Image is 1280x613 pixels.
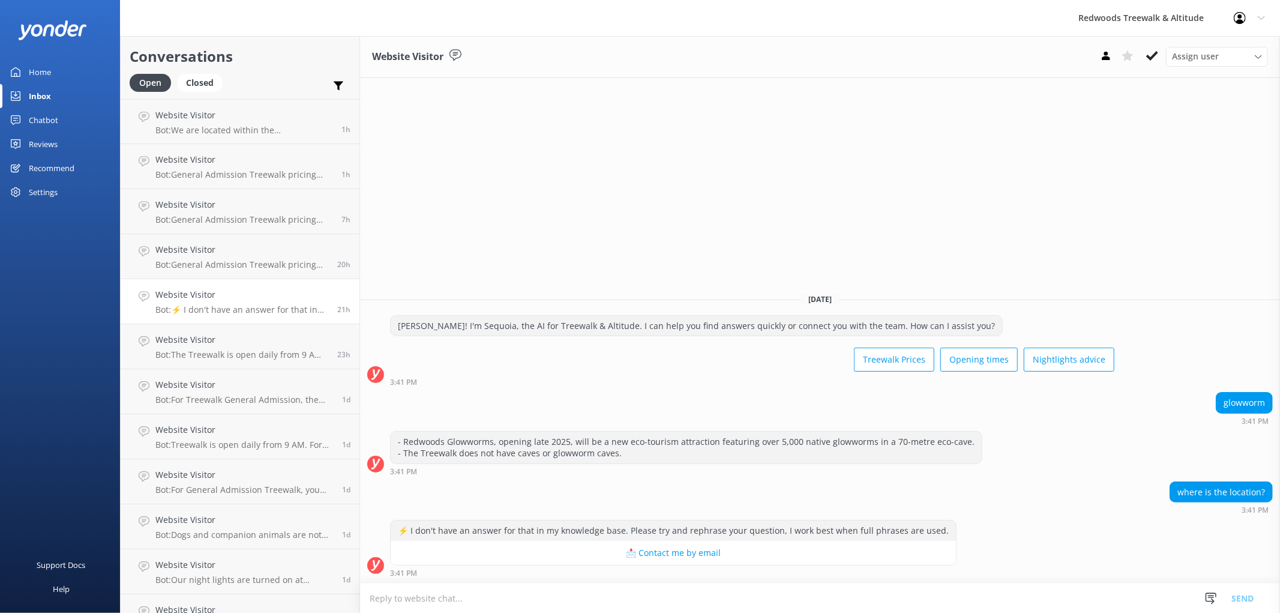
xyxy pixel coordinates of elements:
a: Website VisitorBot:The Treewalk is open daily from 9 AM. For last ticket sold times, please check... [121,324,359,369]
span: Aug 28 2025 11:58am (UTC +12:00) Pacific/Auckland [341,124,350,134]
a: Website VisitorBot:⚡ I don't have an answer for that in my knowledge base. Please try and rephras... [121,279,359,324]
div: Closed [177,74,223,92]
h4: Website Visitor [155,468,333,482]
strong: 3:41 PM [1242,507,1269,514]
h4: Website Visitor [155,423,333,436]
h2: Conversations [130,45,350,68]
span: Aug 26 2025 04:06pm (UTC +12:00) Pacific/Auckland [342,575,350,585]
h4: Website Visitor [155,198,332,211]
div: glowworm [1216,393,1272,413]
h4: Website Visitor [155,513,333,527]
span: Aug 28 2025 11:07am (UTC +12:00) Pacific/Auckland [341,169,350,180]
span: [DATE] [801,294,839,304]
strong: 3:41 PM [390,570,417,577]
p: Bot: General Admission Treewalk pricing starts at $42 for adults (16+ years) and $26 for children... [155,214,332,225]
div: [PERSON_NAME]! I'm Sequoia, the AI for Treewalk & Altitude. I can help you find answers quickly o... [391,316,1002,336]
div: Home [29,60,51,84]
div: where is the location? [1170,482,1272,503]
span: Aug 27 2025 04:22pm (UTC +12:00) Pacific/Auckland [337,259,350,270]
div: Support Docs [37,553,86,577]
p: Bot: Treewalk is open daily from 9 AM. For last ticket sold times, please check our website FAQs ... [155,439,333,450]
p: Bot: Dogs and companion animals are not permitted on the Treewalk or Altitude due to safety conce... [155,530,333,540]
p: Bot: The Treewalk is open daily from 9 AM. For last ticket sold times, please check the website F... [155,349,328,360]
button: Treewalk Prices [854,348,934,372]
h4: Website Visitor [155,243,328,256]
span: Aug 27 2025 02:56am (UTC +12:00) Pacific/Auckland [342,485,350,495]
div: Help [53,577,70,601]
span: Assign user [1172,50,1219,63]
button: Opening times [940,348,1018,372]
div: - Redwoods Glowworms, opening late 2025, will be a new eco-tourism attraction featuring over 5,00... [391,432,982,464]
div: Settings [29,180,58,204]
div: Inbox [29,84,51,108]
h4: Website Visitor [155,109,332,122]
button: 📩 Contact me by email [391,541,956,565]
div: Aug 27 2025 03:41pm (UTC +12:00) Pacific/Auckland [1170,506,1273,514]
a: Website VisitorBot:For Treewalk General Admission, the cost for 2 adults and up to 3 children (5-... [121,369,359,414]
div: Aug 27 2025 03:41pm (UTC +12:00) Pacific/Auckland [1216,417,1273,425]
span: Aug 27 2025 12:35pm (UTC +12:00) Pacific/Auckland [342,394,350,405]
span: Aug 27 2025 03:41pm (UTC +12:00) Pacific/Auckland [337,304,350,315]
a: Website VisitorBot:Treewalk is open daily from 9 AM. For last ticket sold times, please check our... [121,414,359,459]
h4: Website Visitor [155,558,333,572]
h4: Website Visitor [155,153,332,166]
p: Bot: We are located within the [GEOGRAPHIC_DATA], which is 5 km from [GEOGRAPHIC_DATA]. You can r... [155,125,332,136]
strong: 3:41 PM [390,468,417,476]
h4: Website Visitor [155,378,333,391]
a: Website VisitorBot:Our night lights are turned on at sunset, and the night walk starts 20 minutes... [121,549,359,594]
a: Website VisitorBot:General Admission Treewalk pricing starts at $42 for adults (16+ years) and $2... [121,189,359,234]
div: Aug 27 2025 03:41pm (UTC +12:00) Pacific/Auckland [390,378,1114,386]
div: Aug 27 2025 03:41pm (UTC +12:00) Pacific/Auckland [390,467,982,476]
h4: Website Visitor [155,333,328,346]
div: Open [130,74,171,92]
button: Nightlights advice [1024,348,1114,372]
img: yonder-white-logo.png [18,20,87,40]
div: Reviews [29,132,58,156]
a: Closed [177,76,229,89]
strong: 3:41 PM [390,379,417,386]
p: Bot: For Treewalk General Admission, the cost for 2 adults and up to 3 children (5-15 yrs) is $12... [155,394,333,405]
h4: Website Visitor [155,288,328,301]
div: ⚡ I don't have an answer for that in my knowledge base. Please try and rephrase your question, I ... [391,521,956,541]
a: Website VisitorBot:For General Admission Treewalk, you can arrive anytime from opening, which is ... [121,459,359,504]
p: Bot: Our night lights are turned on at sunset, and the night walk starts 20 minutes thereafter. W... [155,575,333,585]
a: Open [130,76,177,89]
strong: 3:41 PM [1242,418,1269,425]
div: Chatbot [29,108,58,132]
p: Bot: For General Admission Treewalk, you can arrive anytime from opening, which is 9 AM. For nigh... [155,485,333,495]
div: Aug 27 2025 03:41pm (UTC +12:00) Pacific/Auckland [390,569,957,577]
p: Bot: ⚡ I don't have an answer for that in my knowledge base. Please try and rephrase your questio... [155,304,328,315]
p: Bot: General Admission Treewalk pricing starts at $42 for adults (16+ years) and $26 for children... [155,169,332,180]
p: Bot: General Admission Treewalk pricing starts at $42 for adults (16+ years) and $26 for children... [155,259,328,270]
span: Aug 27 2025 01:55pm (UTC +12:00) Pacific/Auckland [337,349,350,360]
a: Website VisitorBot:General Admission Treewalk pricing starts at $42 for adults (16+ years) and $2... [121,144,359,189]
span: Aug 27 2025 10:12am (UTC +12:00) Pacific/Auckland [342,439,350,450]
h3: Website Visitor [372,49,443,65]
div: Assign User [1166,47,1268,66]
a: Website VisitorBot:Dogs and companion animals are not permitted on the Treewalk or Altitude due t... [121,504,359,549]
div: Recommend [29,156,74,180]
span: Aug 26 2025 05:42pm (UTC +12:00) Pacific/Auckland [342,530,350,540]
span: Aug 28 2025 05:58am (UTC +12:00) Pacific/Auckland [341,214,350,225]
a: Website VisitorBot:We are located within the [GEOGRAPHIC_DATA], which is 5 km from [GEOGRAPHIC_DA... [121,99,359,144]
a: Website VisitorBot:General Admission Treewalk pricing starts at $42 for adults (16+ years) and $2... [121,234,359,279]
